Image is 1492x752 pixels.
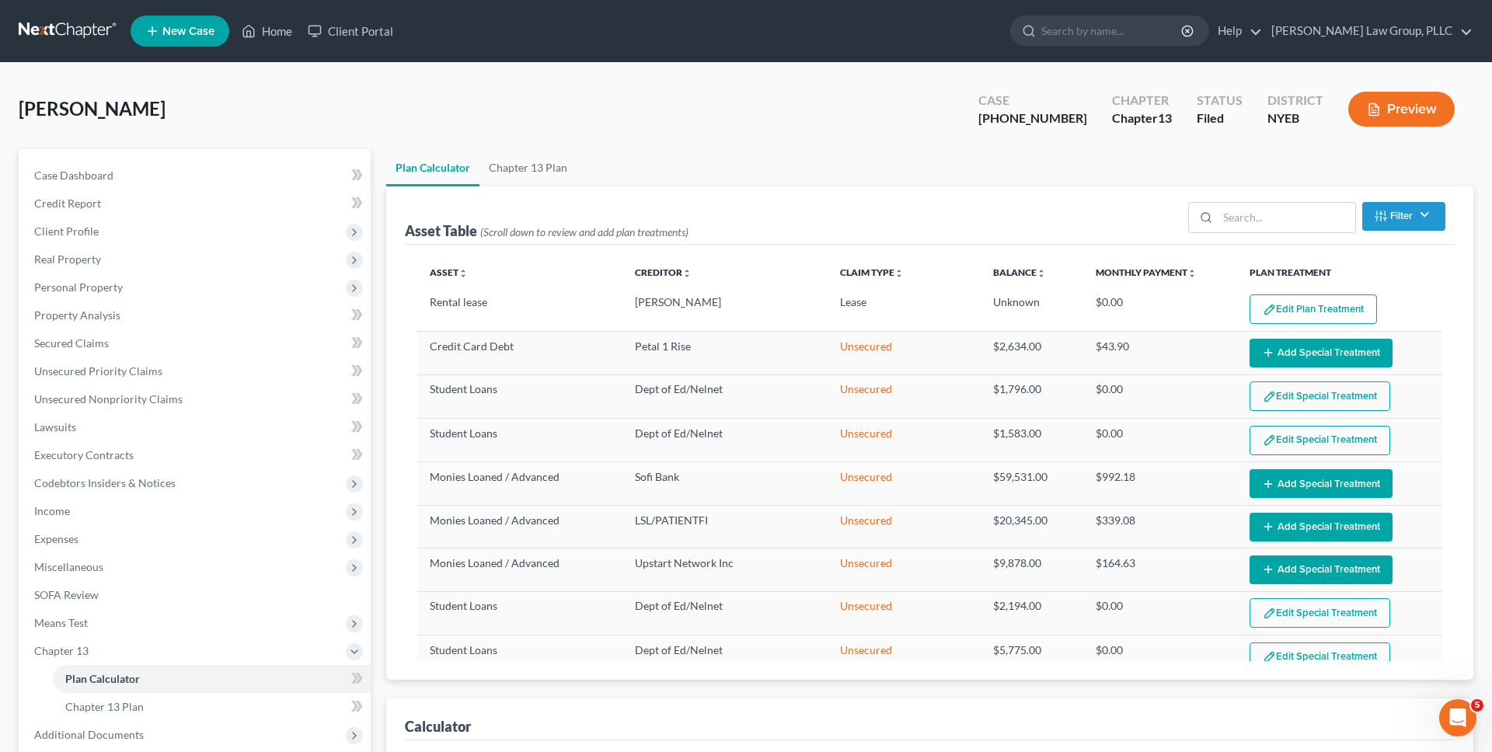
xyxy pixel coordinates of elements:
span: SOFA Review [34,588,99,601]
button: Preview [1348,92,1455,127]
td: $9,878.00 [981,548,1083,591]
span: 5 [1471,699,1483,712]
td: Credit Card Debt [417,332,622,374]
span: Unsecured Nonpriority Claims [34,392,183,406]
a: Chapter 13 Plan [479,149,577,186]
a: Plan Calculator [386,149,479,186]
td: Dept of Ed/Nelnet [622,374,828,418]
i: unfold_more [1187,269,1197,278]
td: $1,796.00 [981,374,1083,418]
input: Search... [1218,203,1355,232]
td: Unsecured [828,419,981,462]
td: $2,194.00 [981,591,1083,635]
td: $992.18 [1083,462,1237,505]
a: Property Analysis [22,301,371,329]
td: Unknown [981,288,1083,332]
span: Expenses [34,532,78,545]
span: [PERSON_NAME] [19,97,166,120]
span: Miscellaneous [34,560,103,573]
td: Unsecured [828,548,981,591]
span: Client Profile [34,225,99,238]
td: LSL/PATIENTFI [622,505,828,548]
img: edit-pencil-c1479a1de80d8dea1e2430c2f745a3c6a07e9d7aa2eeffe225670001d78357a8.svg [1263,390,1276,403]
input: Search by name... [1041,16,1183,45]
a: Secured Claims [22,329,371,357]
span: Plan Calculator [65,672,140,685]
i: unfold_more [682,269,692,278]
a: [PERSON_NAME] Law Group, PLLC [1264,17,1473,45]
span: Property Analysis [34,308,120,322]
span: New Case [162,26,214,37]
td: Rental lease [417,288,622,332]
td: $0.00 [1083,591,1237,635]
span: Means Test [34,616,88,629]
td: Student Loans [417,374,622,418]
td: Unsecured [828,505,981,548]
a: Lawsuits [22,413,371,441]
button: Edit Special Treatment [1250,381,1390,411]
td: Lease [828,288,981,332]
th: Plan Treatment [1237,257,1442,288]
button: Add Special Treatment [1250,339,1393,367]
button: Edit Special Treatment [1250,598,1390,628]
div: [PHONE_NUMBER] [978,110,1087,127]
a: Credit Report [22,190,371,218]
div: Filed [1197,110,1243,127]
td: Dept of Ed/Nelnet [622,591,828,635]
button: Edit Special Treatment [1250,426,1390,455]
span: Personal Property [34,280,123,294]
span: Lawsuits [34,420,76,433]
a: Balanceunfold_more [993,266,1046,278]
button: Add Special Treatment [1250,555,1393,584]
img: edit-pencil-c1479a1de80d8dea1e2430c2f745a3c6a07e9d7aa2eeffe225670001d78357a8.svg [1263,433,1276,447]
a: Creditorunfold_more [635,266,692,278]
span: 13 [1158,110,1172,125]
img: edit-pencil-c1479a1de80d8dea1e2430c2f745a3c6a07e9d7aa2eeffe225670001d78357a8.svg [1263,650,1276,663]
td: $0.00 [1083,288,1237,332]
button: Edit Plan Treatment [1250,294,1377,324]
button: Filter [1362,202,1445,231]
span: Credit Report [34,197,101,210]
i: unfold_more [1037,269,1046,278]
td: Unsecured [828,462,981,505]
td: Monies Loaned / Advanced [417,462,622,505]
div: Calculator [405,717,471,736]
span: Unsecured Priority Claims [34,364,162,378]
i: unfold_more [458,269,468,278]
a: Unsecured Nonpriority Claims [22,385,371,413]
a: Monthly Paymentunfold_more [1096,266,1197,278]
span: (Scroll down to review and add plan treatments) [480,225,688,238]
td: Monies Loaned / Advanced [417,548,622,591]
div: Asset Table [405,221,688,240]
td: Petal 1 Rise [622,332,828,374]
span: Real Property [34,252,101,266]
span: Additional Documents [34,728,144,741]
i: unfold_more [894,269,904,278]
span: Codebtors Insiders & Notices [34,476,176,489]
a: Unsecured Priority Claims [22,357,371,385]
div: Case [978,92,1087,110]
td: [PERSON_NAME] [622,288,828,332]
td: $5,775.00 [981,635,1083,679]
a: Home [234,17,300,45]
a: Claim Typeunfold_more [840,266,904,278]
a: SOFA Review [22,581,371,609]
div: Status [1197,92,1243,110]
iframe: Intercom live chat [1439,699,1476,736]
td: $20,345.00 [981,505,1083,548]
td: $43.90 [1083,332,1237,374]
td: $59,531.00 [981,462,1083,505]
td: Monies Loaned / Advanced [417,505,622,548]
div: District [1267,92,1323,110]
span: Chapter 13 [34,644,89,657]
div: NYEB [1267,110,1323,127]
td: Dept of Ed/Nelnet [622,635,828,679]
td: Sofi Bank [622,462,828,505]
span: Income [34,504,70,517]
button: Add Special Treatment [1250,513,1393,541]
td: Unsecured [828,635,981,679]
a: Case Dashboard [22,162,371,190]
button: Edit Special Treatment [1250,642,1390,672]
td: Unsecured [828,374,981,418]
span: Secured Claims [34,336,109,350]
